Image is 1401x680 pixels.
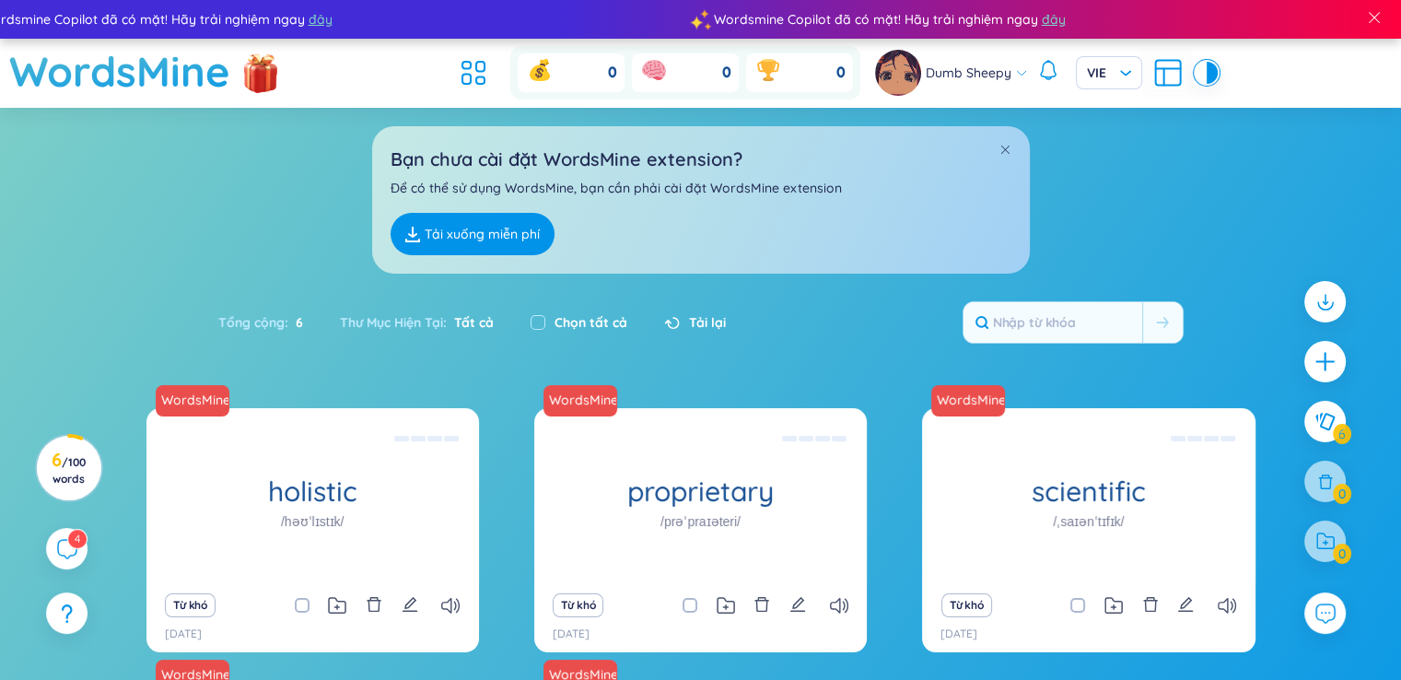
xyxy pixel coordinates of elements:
[689,312,726,333] span: Tải lại
[321,303,512,342] div: Thư Mục Hiện Tại :
[447,314,494,331] span: Tất cả
[391,145,1011,173] h2: Bạn chưa cài đặt WordsMine extension?
[789,596,806,613] span: edit
[608,63,617,83] span: 0
[218,303,321,342] div: Tổng cộng :
[553,626,590,643] p: [DATE]
[366,592,382,618] button: delete
[660,511,741,532] h1: /prəˈpraɪəteri/
[1010,9,1034,29] span: đây
[1313,350,1337,373] span: plus
[242,45,279,100] img: flashSalesIcon.a7f4f837.png
[875,50,921,96] img: avatar
[277,9,301,29] span: đây
[154,391,231,409] a: WordsMine
[281,511,344,532] h1: /həʊˈlɪstɪk/
[53,455,86,486] span: / 100 words
[1053,511,1124,532] h1: /ˌsaɪənˈtɪfɪk/
[75,532,80,545] span: 4
[963,302,1142,343] input: Nhập từ khóa
[402,596,418,613] span: edit
[288,312,303,333] span: 6
[534,475,867,508] h1: proprietary
[1177,592,1194,618] button: edit
[146,475,479,508] h1: holistic
[1177,596,1194,613] span: edit
[926,63,1011,83] span: Dumb Sheepy
[366,596,382,613] span: delete
[1087,64,1131,82] span: VIE
[48,452,89,486] h3: 6
[931,385,1012,416] a: WordsMine
[553,593,603,617] button: Từ khó
[391,213,555,255] a: Tải xuống miễn phí
[156,385,237,416] a: WordsMine
[922,475,1255,508] h1: scientific
[391,178,1011,198] p: Để có thể sử dụng WordsMine, bạn cần phải cài đặt WordsMine extension
[929,391,1007,409] a: WordsMine
[165,626,202,643] p: [DATE]
[9,39,230,104] a: WordsMine
[836,63,846,83] span: 0
[1142,596,1159,613] span: delete
[1142,592,1159,618] button: delete
[875,50,926,96] a: avatar
[165,593,216,617] button: Từ khó
[753,596,770,613] span: delete
[789,592,806,618] button: edit
[940,626,977,643] p: [DATE]
[722,63,731,83] span: 0
[402,592,418,618] button: edit
[555,312,627,333] label: Chọn tất cả
[542,391,619,409] a: WordsMine
[543,385,625,416] a: WordsMine
[941,593,992,617] button: Từ khó
[753,592,770,618] button: delete
[68,530,87,548] sup: 4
